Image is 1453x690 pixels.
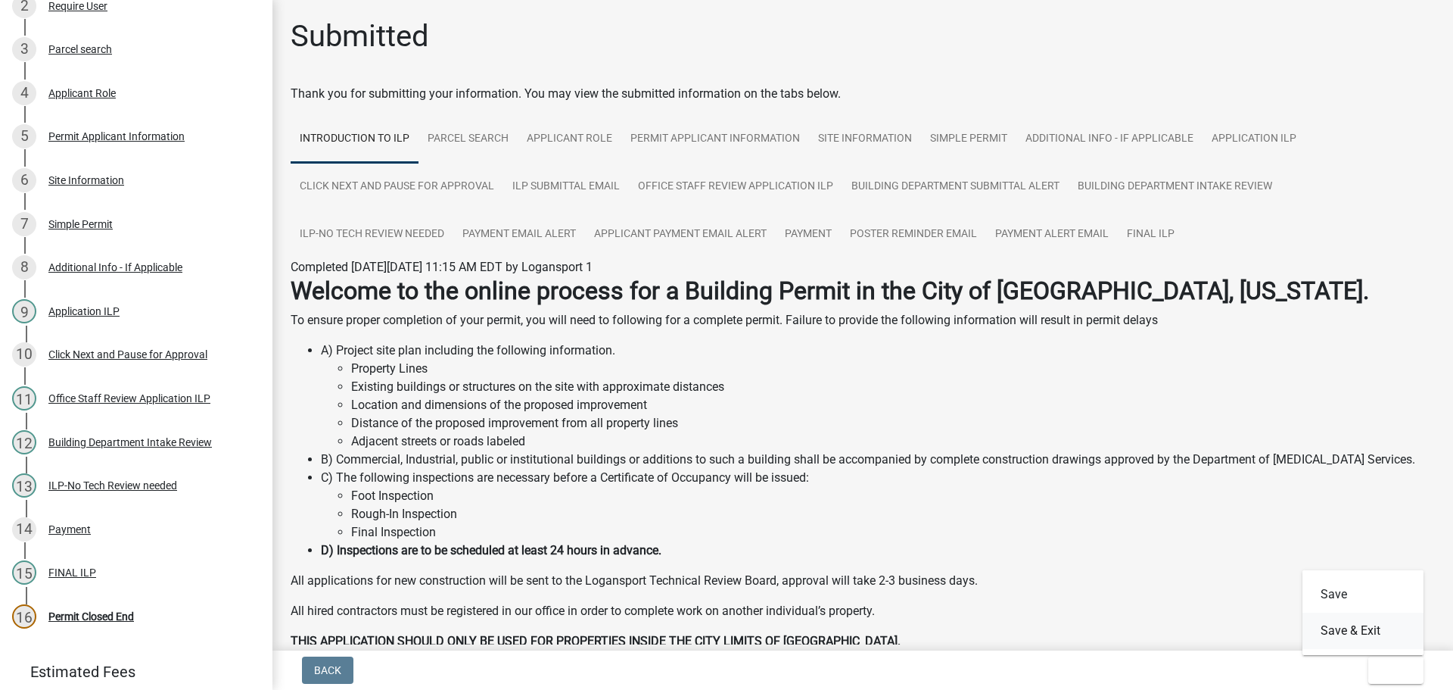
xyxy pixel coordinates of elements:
[12,255,36,279] div: 8
[321,543,661,557] strong: D) Inspections are to be scheduled at least 24 hours in advance.
[48,437,212,448] div: Building Department Intake Review
[12,386,36,411] div: 11
[12,604,36,629] div: 16
[12,37,36,61] div: 3
[621,115,809,164] a: Permit Applicant Information
[12,430,36,454] div: 12
[48,306,120,317] div: Application ILP
[453,211,585,259] a: Payment email alert
[351,432,1435,451] li: Adjacent streets or roads labeled
[291,115,418,164] a: Introduction to ILP
[12,342,36,367] div: 10
[809,115,921,164] a: Site Information
[1016,115,1203,164] a: Additional Info - If Applicable
[629,163,842,211] a: Office Staff Review Application ILP
[321,469,1435,542] li: C) The following inspections are necessary before a Certificate of Occupancy will be issued:
[12,299,36,323] div: 9
[48,480,177,491] div: ILP-No Tech Review needed
[1368,657,1423,684] button: Exit
[48,611,134,622] div: Permit Closed End
[12,124,36,148] div: 5
[291,276,1369,305] strong: Welcome to the online process for a Building Permit in the City of [GEOGRAPHIC_DATA], [US_STATE].
[291,572,1435,590] p: All applications for new construction will be sent to the Logansport Technical Review Board, appr...
[291,85,1435,103] div: Thank you for submitting your information. You may view the submitted information on the tabs below.
[351,414,1435,432] li: Distance of the proposed improvement from all property lines
[291,311,1435,329] p: To ensure proper completion of your permit, you will need to following for a complete permit. Fai...
[12,212,36,236] div: 7
[321,342,1435,451] li: A) Project site plan including the following information.
[291,18,429,55] h1: Submitted
[351,505,1435,523] li: Rough-In Inspection
[986,211,1118,259] a: Payment Alert Email
[1302,576,1423,613] button: Save
[842,163,1069,211] a: Building Department Submittal Alert
[12,168,36,192] div: 6
[291,163,503,211] a: Click Next and Pause for Approval
[776,211,841,259] a: Payment
[12,81,36,105] div: 4
[291,260,593,274] span: Completed [DATE][DATE] 11:15 AM EDT by Logansport 1
[302,657,353,684] button: Back
[351,396,1435,414] li: Location and dimensions of the proposed improvement
[351,487,1435,505] li: Foot Inspection
[48,131,185,142] div: Permit Applicant Information
[48,175,124,186] div: Site Information
[48,44,112,55] div: Parcel search
[1302,613,1423,649] button: Save & Exit
[48,393,210,404] div: Office Staff Review Application ILP
[48,262,182,273] div: Additional Info - If Applicable
[503,163,629,211] a: ILP Submittal Email
[351,360,1435,378] li: Property Lines
[12,657,248,687] a: Estimated Fees
[1380,664,1402,676] span: Exit
[321,451,1435,469] li: B) Commercial, Industrial, public or institutional buildings or additions to such a building shal...
[48,88,116,98] div: Applicant Role
[12,473,36,498] div: 13
[48,567,96,578] div: FINAL ILP
[12,560,36,585] div: 15
[351,378,1435,396] li: Existing buildings or structures on the site with approximate distances
[518,115,621,164] a: Applicant Role
[585,211,776,259] a: Applicant Payment email alert
[48,349,207,360] div: Click Next and Pause for Approval
[291,211,453,259] a: ILP-No Tech Review needed
[841,211,986,259] a: Poster Reminder email
[48,524,91,535] div: Payment
[12,517,36,542] div: 14
[48,1,107,11] div: Require User
[1302,570,1423,655] div: Exit
[1118,211,1184,259] a: FINAL ILP
[1069,163,1281,211] a: Building Department Intake Review
[291,634,901,648] strong: THIS APPLICATION SHOULD ONLY BE USED FOR PROPERTIES INSIDE THE CITY LIMITS OF [GEOGRAPHIC_DATA].
[351,523,1435,542] li: Final Inspection
[291,602,1435,620] p: All hired contractors must be registered in our office in order to complete work on another indiv...
[1203,115,1305,164] a: Application ILP
[314,664,341,676] span: Back
[418,115,518,164] a: Parcel search
[48,219,113,229] div: Simple Permit
[921,115,1016,164] a: Simple Permit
